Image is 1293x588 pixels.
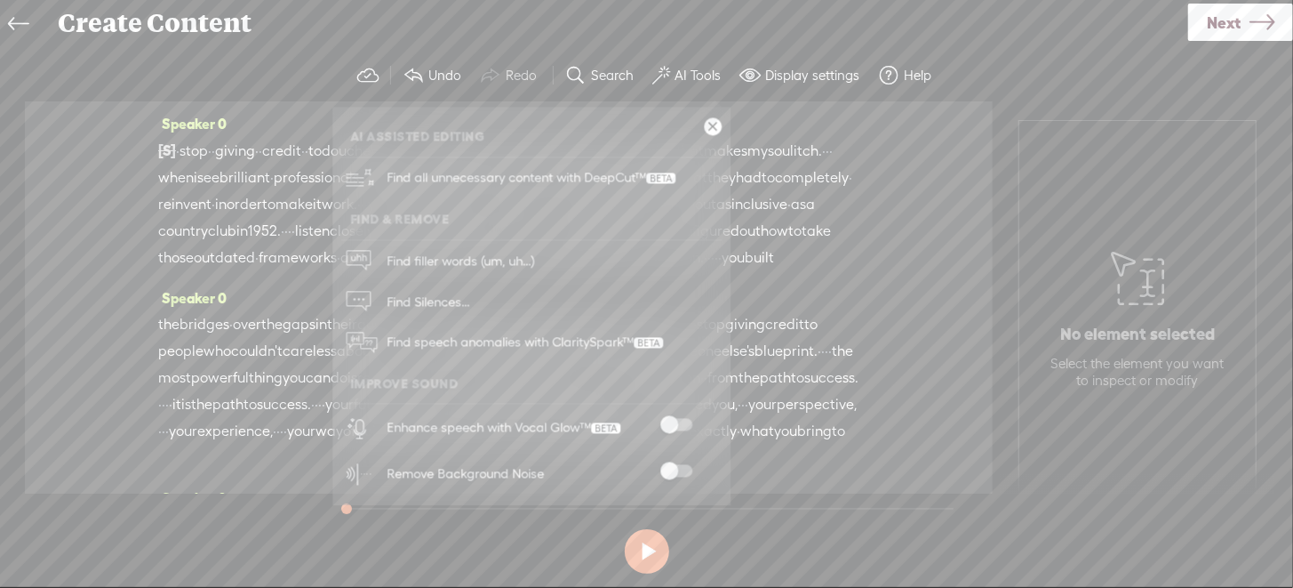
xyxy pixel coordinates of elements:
span: · [212,191,215,218]
span: your [287,418,315,445]
label: Undo [428,67,461,85]
span: · [305,138,308,165]
span: inclusive [731,191,787,218]
span: to [788,218,802,245]
span: · [315,391,318,418]
span: · [291,218,295,245]
span: · [169,391,172,418]
span: Find speech anomalies with ClaritySpark™ [380,322,669,364]
span: · [162,418,165,445]
span: you [722,245,745,271]
span: · [158,391,162,418]
span: soul [768,138,794,165]
span: · [849,165,852,191]
span: when [158,165,194,191]
span: · [229,311,233,338]
span: itch. [794,138,822,165]
label: AI Tools [674,67,721,85]
span: most [158,365,191,391]
span: · [829,138,833,165]
span: bridges [180,311,229,338]
span: your [748,391,777,418]
span: can [306,365,331,391]
span: brilliant [219,165,270,191]
span: · [273,418,276,445]
span: · [259,138,262,165]
span: Speaker 0 [158,116,227,132]
span: is [181,391,191,418]
span: the [191,391,212,418]
span: less [313,338,337,365]
span: · [270,165,274,191]
span: your [169,418,197,445]
div: Remove Background Noise [387,463,544,485]
span: frameworks [259,245,337,271]
span: · [311,391,315,418]
span: · [322,391,325,418]
span: path [212,391,243,418]
span: else's [722,338,754,365]
button: Help [871,58,943,93]
span: the [158,311,180,338]
span: · [176,138,180,165]
span: how [761,218,788,245]
span: bring [797,418,832,445]
span: see [197,165,219,191]
span: the [738,365,760,391]
span: · [821,338,825,365]
span: · [284,218,288,245]
span: credit [262,138,301,165]
span: · [822,138,826,165]
span: order [227,191,262,218]
span: to [262,191,275,218]
span: to [308,138,322,165]
span: reinvent [158,191,212,218]
span: powerful [191,365,249,391]
span: · [818,338,821,365]
span: giving [725,311,765,338]
span: make [275,191,313,218]
button: Search [558,58,645,93]
span: who [204,338,231,365]
span: country [158,218,208,245]
span: in [236,218,248,245]
span: you [774,418,797,445]
span: their [327,311,357,338]
span: · [288,218,291,245]
div: Enhance speech with Vocal Glow™ [387,416,620,439]
span: Find all unnecessary content with DeepCut™ [380,157,682,199]
span: had [736,165,762,191]
label: Search [591,67,634,85]
span: to [762,165,775,191]
span: · [165,391,169,418]
span: to [832,418,845,445]
span: 1952. [248,218,281,245]
span: · [745,391,748,418]
span: in [215,191,227,218]
span: people [158,338,204,365]
span: · [281,218,284,245]
label: Display settings [765,67,859,85]
span: the [261,311,283,338]
button: Undo [395,58,473,93]
span: i [194,165,197,191]
span: Find Silences... [380,282,475,322]
span: Speaker 0 [158,290,227,306]
span: couldn't [231,338,283,365]
span: Find filler words (um, uh...) [380,241,540,281]
span: · [826,138,829,165]
span: · [318,391,322,418]
span: care [283,338,313,365]
button: Redo [473,58,548,93]
span: a [806,191,815,218]
span: gaps [283,311,315,338]
span: · [162,391,165,418]
span: perspective, [777,391,857,418]
span: · [301,138,305,165]
span: giving [215,138,255,165]
span: closely [330,218,374,245]
span: outdated [194,245,255,271]
span: · [737,418,740,445]
span: to [791,365,804,391]
span: · [283,418,287,445]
